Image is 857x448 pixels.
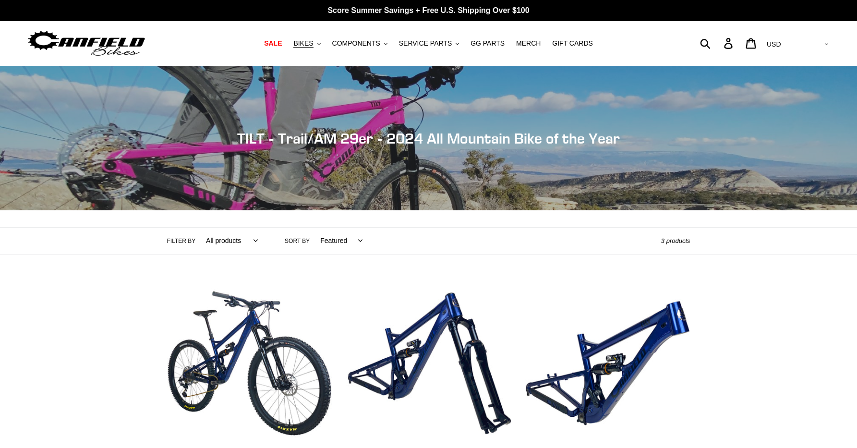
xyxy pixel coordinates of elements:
a: SALE [259,37,287,50]
span: GIFT CARDS [552,39,593,48]
span: COMPONENTS [332,39,380,48]
input: Search [705,33,730,54]
button: BIKES [289,37,325,50]
label: Sort by [285,237,310,245]
span: BIKES [293,39,313,48]
span: TILT - Trail/AM 29er - 2024 All Mountain Bike of the Year [237,130,620,147]
span: 3 products [661,237,690,244]
span: SERVICE PARTS [399,39,452,48]
img: Canfield Bikes [26,28,146,59]
button: SERVICE PARTS [394,37,464,50]
a: GG PARTS [466,37,509,50]
span: MERCH [516,39,541,48]
span: SALE [264,39,282,48]
label: Filter by [167,237,196,245]
a: GIFT CARDS [547,37,598,50]
span: GG PARTS [471,39,505,48]
a: MERCH [511,37,545,50]
button: COMPONENTS [327,37,392,50]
